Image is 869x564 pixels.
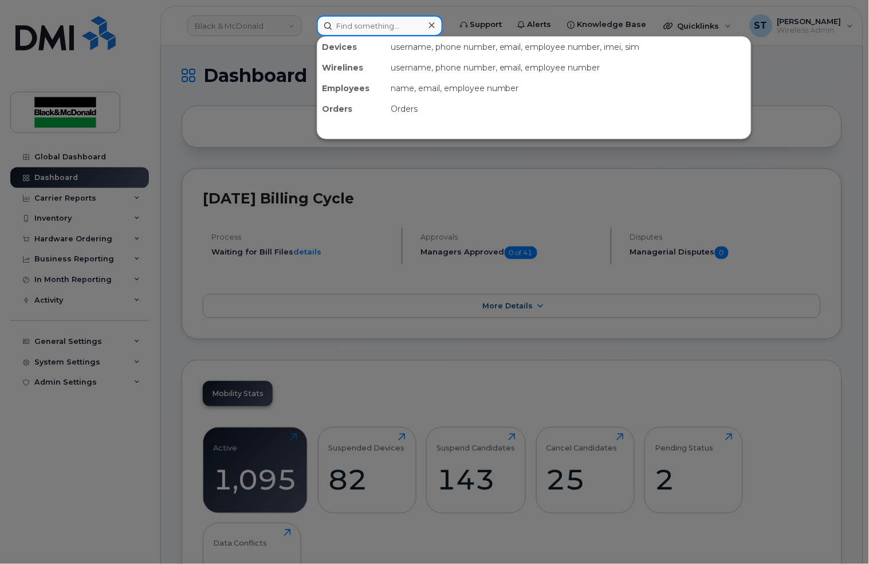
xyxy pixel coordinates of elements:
div: Orders [317,99,386,119]
div: Employees [317,78,386,99]
div: Devices [317,37,386,57]
div: username, phone number, email, employee number [386,57,751,78]
div: Wirelines [317,57,386,78]
div: name, email, employee number [386,78,751,99]
div: Orders [386,99,751,119]
div: username, phone number, email, employee number, imei, sim [386,37,751,57]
